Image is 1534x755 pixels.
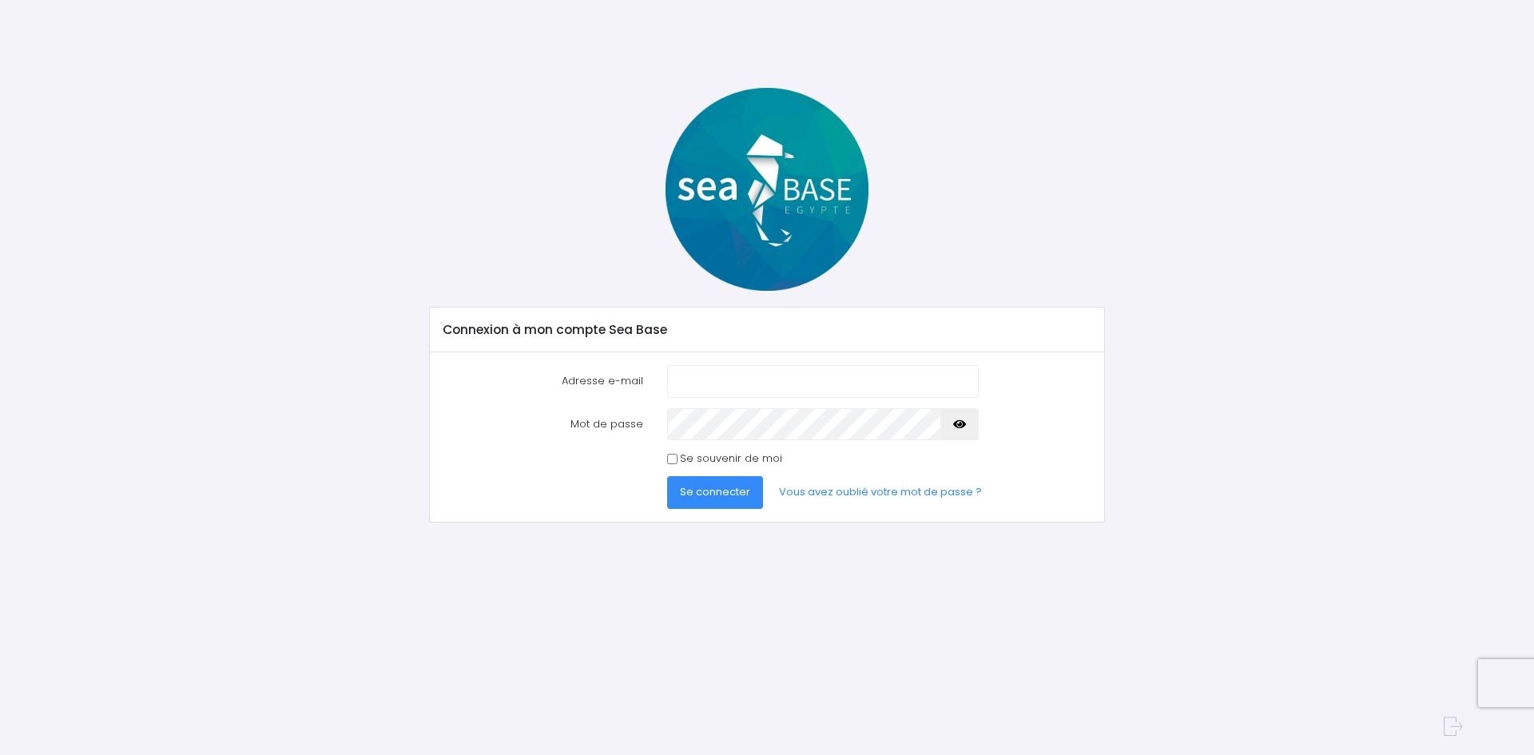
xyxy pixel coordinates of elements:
label: Adresse e-mail [431,365,655,397]
a: Vous avez oublié votre mot de passe ? [766,476,995,508]
div: Connexion à mon compte Sea Base [430,308,1103,352]
button: Se connecter [667,476,763,508]
span: Se connecter [680,484,750,499]
label: Mot de passe [431,408,655,440]
label: Se souvenir de moi [680,451,782,467]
